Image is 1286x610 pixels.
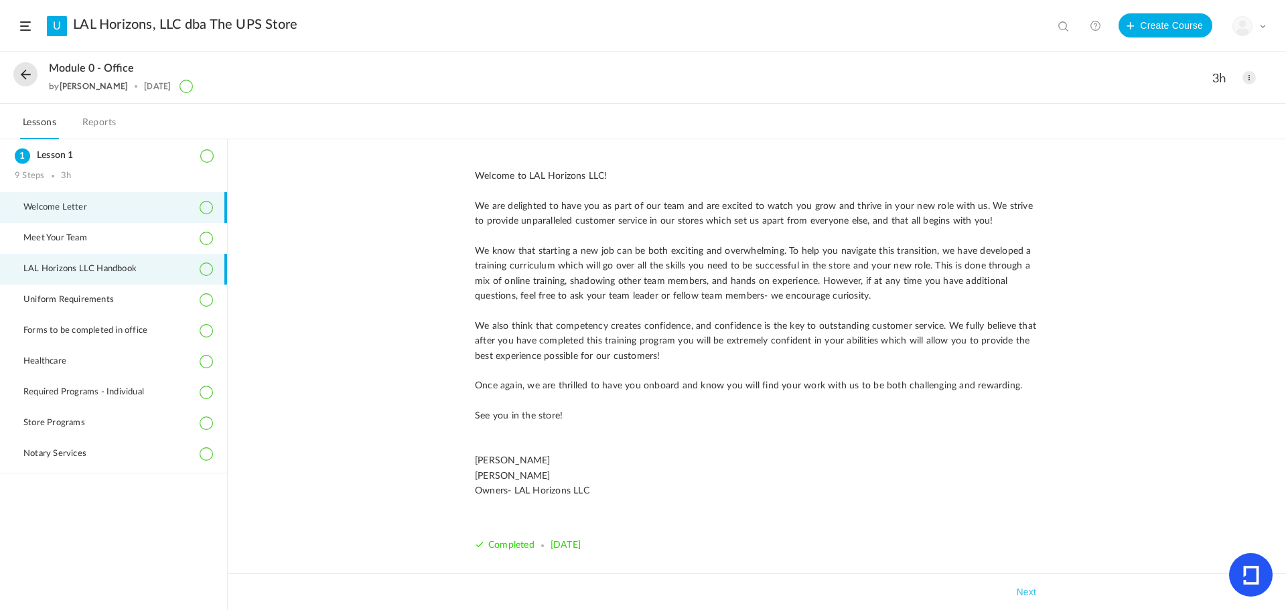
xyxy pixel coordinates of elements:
span: Module 0 - Office [49,62,134,75]
a: Lessons [20,114,59,139]
span: [PERSON_NAME] [475,456,551,465]
span: See you in the store! [475,411,563,421]
span: Owners- LAL Horizons LLC [475,486,589,495]
span: Store Programs [23,418,102,429]
span: Once again, we are thrilled to have you onboard and know you will find your work with us to be bo... [475,381,1022,390]
button: Next [1013,584,1039,600]
span: Healthcare [23,356,83,367]
img: user-image.png [1233,17,1252,35]
span: [DATE] [551,540,581,550]
span: [PERSON_NAME] [475,471,551,481]
span: Welcome to LAL Horizons LLC! [475,171,608,181]
span: Forms to be completed in office [23,325,164,336]
span: We know that starting a new job can be both exciting and overwhelming. To help you navigate this ... [475,246,1034,301]
span: Welcome Letter [23,202,104,213]
span: 3h [1212,70,1229,86]
span: Required Programs - Individual [23,387,161,398]
div: [DATE] [144,82,171,91]
a: [PERSON_NAME] [60,81,129,91]
div: 3h [61,171,71,181]
span: We also think that competency creates confidence, and confidence is the key to outstanding custom... [475,321,1039,361]
span: Meet Your Team [23,233,104,244]
a: U [47,16,67,36]
span: We are delighted to have you as part of our team and are excited to watch you grow and thrive in ... [475,202,1035,226]
button: Create Course [1119,13,1212,37]
a: LAL Horizons, LLC dba The UPS Store [73,17,297,33]
div: 9 Steps [15,171,44,181]
span: Notary Services [23,449,103,459]
a: Reports [80,114,119,139]
span: Uniform Requirements [23,295,131,305]
h3: Lesson 1 [15,150,212,161]
span: Completed [488,540,534,550]
div: by [49,82,128,91]
span: LAL Horizons LLC Handbook [23,264,153,275]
